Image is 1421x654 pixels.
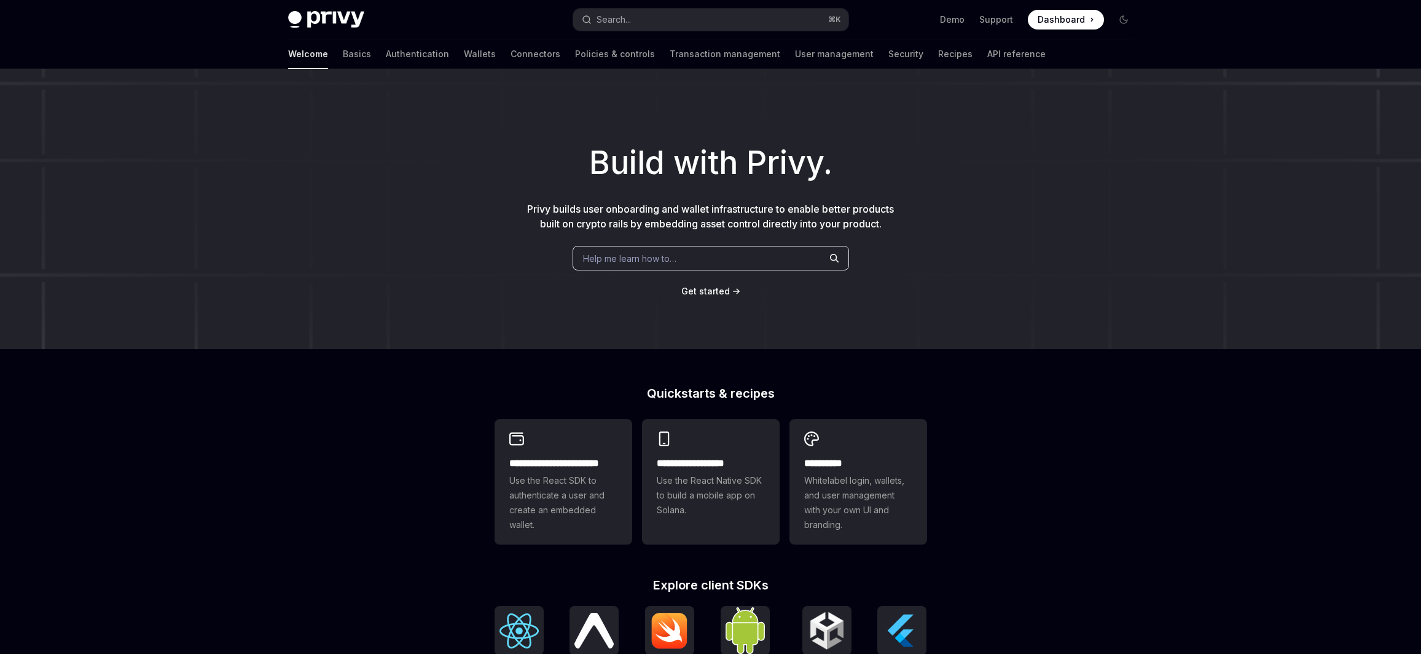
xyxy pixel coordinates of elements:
[499,613,539,648] img: React
[1114,10,1133,30] button: Toggle dark mode
[575,39,655,69] a: Policies & controls
[20,139,1401,187] h1: Build with Privy.
[464,39,496,69] a: Wallets
[670,39,780,69] a: Transaction management
[495,579,927,591] h2: Explore client SDKs
[1028,10,1104,30] a: Dashboard
[681,286,730,296] span: Get started
[795,39,874,69] a: User management
[979,14,1013,26] a: Support
[807,611,847,650] img: Unity
[642,419,780,545] a: **** **** **** ***Use the React Native SDK to build a mobile app on Solana.
[940,14,965,26] a: Demo
[657,473,765,518] span: Use the React Native SDK to build a mobile app on Solana.
[987,39,1046,69] a: API reference
[583,252,676,265] span: Help me learn how to…
[1038,14,1085,26] span: Dashboard
[386,39,449,69] a: Authentication
[527,203,894,230] span: Privy builds user onboarding and wallet infrastructure to enable better products built on crypto ...
[938,39,973,69] a: Recipes
[726,607,765,653] img: Android (Kotlin)
[573,9,848,31] button: Open search
[511,39,560,69] a: Connectors
[495,387,927,400] h2: Quickstarts & recipes
[288,11,364,28] img: dark logo
[574,613,614,648] img: React Native
[288,39,328,69] a: Welcome
[804,473,912,532] span: Whitelabel login, wallets, and user management with your own UI and branding.
[828,15,841,25] span: ⌘ K
[509,473,617,532] span: Use the React SDK to authenticate a user and create an embedded wallet.
[882,611,922,650] img: Flutter
[343,39,371,69] a: Basics
[597,12,631,27] div: Search...
[888,39,923,69] a: Security
[789,419,927,545] a: **** *****Whitelabel login, wallets, and user management with your own UI and branding.
[681,285,730,297] a: Get started
[650,612,689,649] img: iOS (Swift)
